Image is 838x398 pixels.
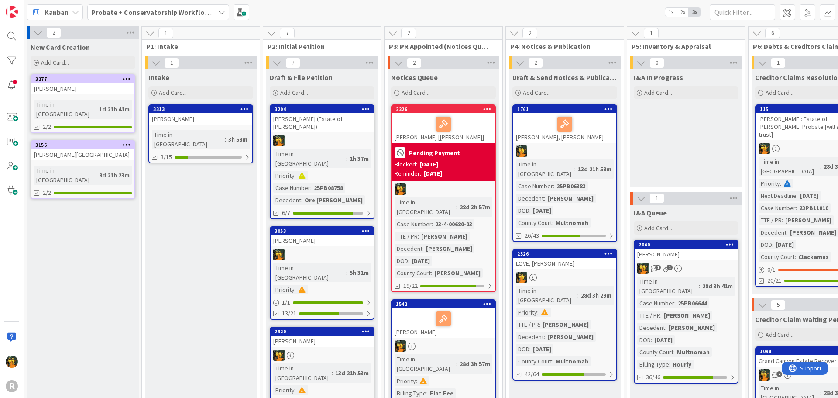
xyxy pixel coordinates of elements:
[148,73,169,82] span: Intake
[512,73,617,82] span: Draft & Send Notices & Publication
[634,208,667,217] span: I&A Queue
[273,183,310,193] div: Case Number
[529,344,531,354] span: :
[513,258,616,269] div: LOVE, [PERSON_NAME]
[456,359,457,369] span: :
[525,370,539,379] span: 42/64
[347,268,371,277] div: 5h 31m
[295,285,296,294] span: :
[389,42,491,51] span: P3: PR Appointed (Notices Queue)
[97,170,132,180] div: 8d 21h 23m
[271,227,374,235] div: 3053
[637,347,673,357] div: County Court
[285,58,300,68] span: 7
[635,263,738,274] div: MR
[676,298,709,308] div: 25PB06644
[516,272,527,283] img: MR
[31,43,90,52] span: New Card Creation
[523,89,551,97] span: Add Card...
[395,219,432,229] div: Case Number
[34,100,96,119] div: Time in [GEOGRAPHIC_DATA]
[670,360,694,369] div: Hourly
[782,215,783,225] span: :
[271,105,374,132] div: 3204[PERSON_NAME] (Estate of [PERSON_NAME])
[392,340,495,352] div: MR
[35,142,134,148] div: 3156
[797,191,798,201] span: :
[31,141,134,160] div: 3156[PERSON_NAME][GEOGRAPHIC_DATA]
[420,160,438,169] div: [DATE]
[6,356,18,368] img: MR
[516,145,527,157] img: MR
[554,181,588,191] div: 25PB06383
[273,135,285,146] img: MR
[525,231,539,240] span: 26/43
[674,298,676,308] span: :
[392,105,495,113] div: 2226
[513,250,616,269] div: 2326LOVE, [PERSON_NAME]
[43,188,51,197] span: 2/2
[759,228,786,237] div: Decedent
[282,208,290,218] span: 6/7
[392,300,495,338] div: 1542[PERSON_NAME]
[646,373,660,382] span: 36/46
[226,135,250,144] div: 3h 58m
[273,195,301,205] div: Decedent
[700,281,735,291] div: 28d 3h 41m
[392,300,495,308] div: 1542
[759,203,796,213] div: Case Number
[391,73,438,82] span: Notices Queue
[655,265,661,270] span: 1
[767,265,776,274] span: 0 / 1
[759,240,772,249] div: DOD
[637,335,651,345] div: DOD
[91,8,227,17] b: Probate + Conservatorship Workflow (FL2)
[665,323,666,332] span: :
[516,181,553,191] div: Case Number
[271,249,374,260] div: MR
[273,171,295,180] div: Priority
[403,281,418,291] span: 19/22
[759,369,770,381] img: MR
[282,298,290,307] span: 1 / 1
[544,332,545,342] span: :
[516,320,539,329] div: TTE / PR
[395,256,408,266] div: DOD
[347,154,371,163] div: 1h 37m
[689,8,701,17] span: 3x
[273,263,346,282] div: Time in [GEOGRAPHIC_DATA]
[45,7,69,17] span: Kanban
[408,256,409,266] span: :
[516,332,544,342] div: Decedent
[333,368,371,378] div: 13d 21h 53m
[346,268,347,277] span: :
[96,104,97,114] span: :
[149,105,252,113] div: 3313
[282,309,296,318] span: 13/21
[513,105,616,143] div: 1761[PERSON_NAME], [PERSON_NAME]
[31,75,134,94] div: 3277[PERSON_NAME]
[662,311,712,320] div: [PERSON_NAME]
[280,28,295,38] span: 7
[786,228,788,237] span: :
[273,385,295,395] div: Priority
[759,157,820,176] div: Time in [GEOGRAPHIC_DATA]
[275,106,374,112] div: 3204
[516,356,552,366] div: County Court
[820,162,821,171] span: :
[766,89,793,97] span: Add Card...
[424,244,474,253] div: [PERSON_NAME]
[545,332,596,342] div: [PERSON_NAME]
[409,150,460,156] b: Pending Payment
[392,105,495,143] div: 2226[PERSON_NAME] [[PERSON_NAME]]
[395,354,456,374] div: Time in [GEOGRAPHIC_DATA]
[431,268,432,278] span: :
[310,183,312,193] span: :
[579,291,614,300] div: 28d 3h 29m
[798,191,821,201] div: [DATE]
[776,371,782,377] span: 4
[225,135,226,144] span: :
[531,344,553,354] div: [DATE]
[635,249,738,260] div: [PERSON_NAME]
[31,149,134,160] div: [PERSON_NAME][GEOGRAPHIC_DATA]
